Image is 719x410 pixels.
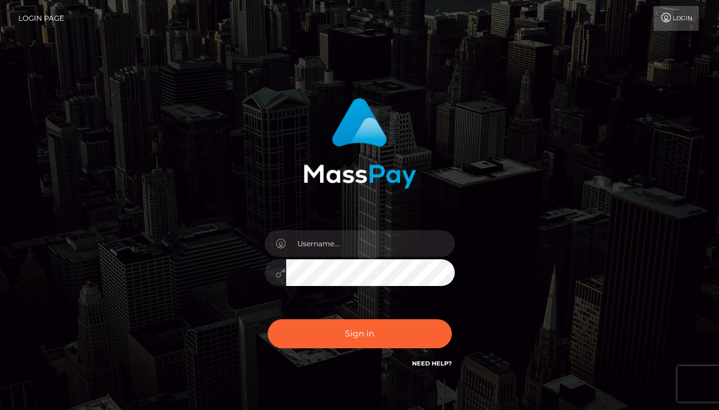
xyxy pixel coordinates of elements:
input: Username... [286,230,455,257]
a: Login [654,6,699,31]
a: Need Help? [412,360,452,367]
img: MassPay Login [303,98,416,189]
button: Sign in [268,319,452,348]
a: Login Page [18,6,64,31]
